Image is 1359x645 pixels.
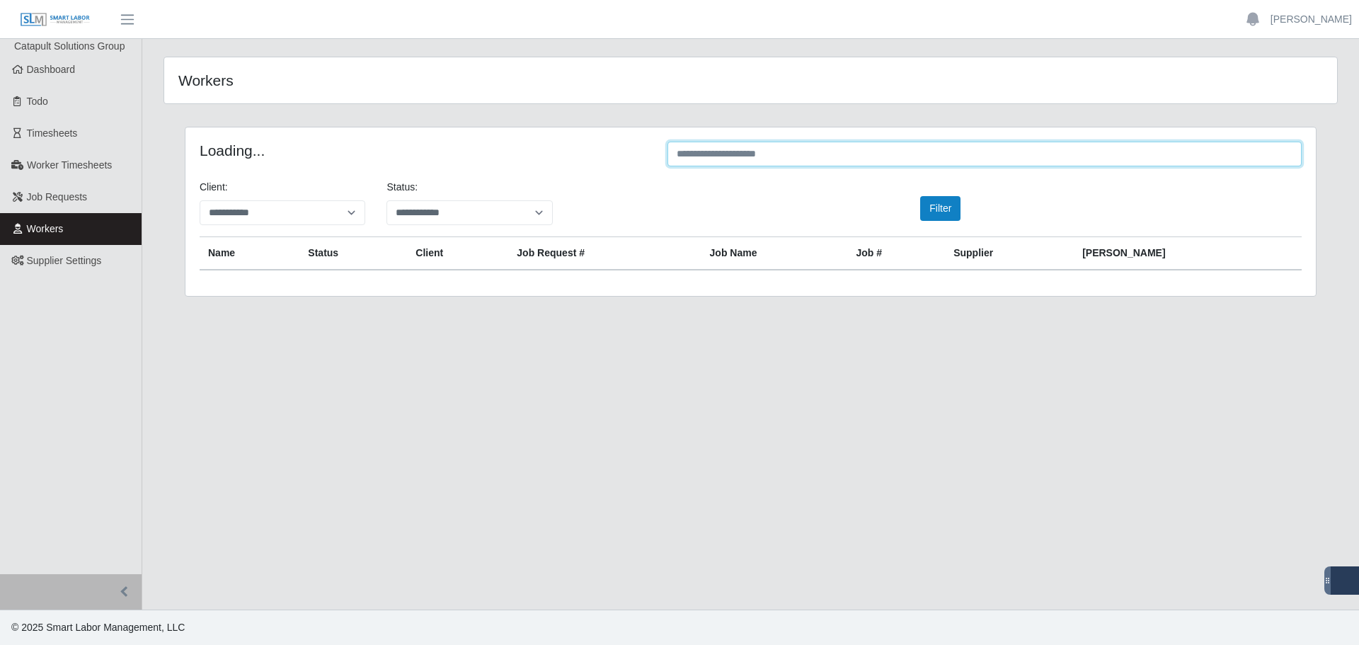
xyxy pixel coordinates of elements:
[27,64,76,75] span: Dashboard
[200,180,228,195] label: Client:
[200,142,646,159] h4: Loading...
[178,72,643,89] h4: Workers
[920,196,961,221] button: Filter
[27,191,88,202] span: Job Requests
[508,237,701,270] th: Job Request #
[27,96,48,107] span: Todo
[386,180,418,195] label: Status:
[27,159,112,171] span: Worker Timesheets
[27,255,102,266] span: Supplier Settings
[11,622,185,633] span: © 2025 Smart Labor Management, LLC
[299,237,407,270] th: Status
[20,12,91,28] img: SLM Logo
[27,127,78,139] span: Timesheets
[945,237,1074,270] th: Supplier
[1271,12,1352,27] a: [PERSON_NAME]
[407,237,508,270] th: Client
[1074,237,1302,270] th: [PERSON_NAME]
[27,223,64,234] span: Workers
[847,237,945,270] th: Job #
[14,40,125,52] span: Catapult Solutions Group
[701,237,848,270] th: Job Name
[200,237,299,270] th: Name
